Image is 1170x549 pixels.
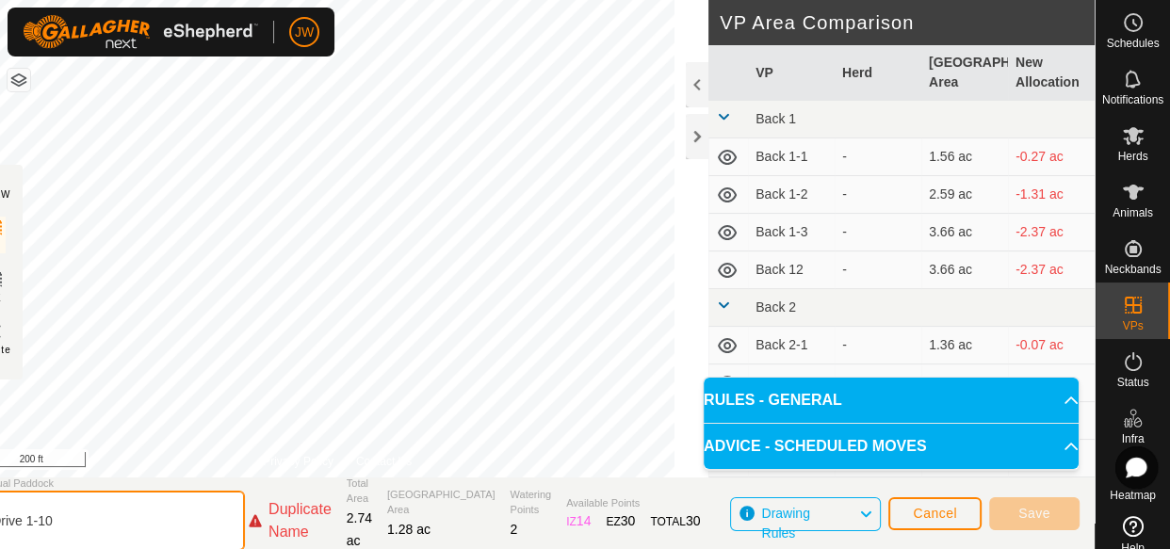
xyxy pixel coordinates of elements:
[1116,377,1148,388] span: Status
[921,138,1008,176] td: 1.56 ac
[686,513,701,528] span: 30
[566,511,591,531] div: IZ
[606,511,635,531] div: EZ
[356,453,412,470] a: Contact Us
[1008,176,1095,214] td: -1.31 ac
[842,222,914,242] div: -
[989,497,1080,530] button: Save
[842,260,914,280] div: -
[1104,264,1161,275] span: Neckbands
[748,45,835,101] th: VP
[1117,151,1147,162] span: Herds
[1122,320,1143,331] span: VPs
[1018,506,1050,521] span: Save
[23,15,258,49] img: Gallagher Logo
[842,335,914,355] div: -
[704,435,926,458] span: ADVICE - SCHEDULED MOVES
[720,11,1095,34] h2: VP Area Comparison
[748,327,835,364] td: Back 2-1
[1008,251,1095,289] td: -2.37 ac
[1110,490,1156,501] span: Heatmap
[756,111,796,126] span: Back 1
[1106,38,1159,49] span: Schedules
[511,487,552,518] span: Watering Points
[704,424,1079,469] p-accordion-header: ADVICE - SCHEDULED MOVES
[1102,94,1163,105] span: Notifications
[621,513,636,528] span: 30
[842,185,914,204] div: -
[748,364,835,402] td: Back 2-2
[748,176,835,214] td: Back 1-2
[1121,433,1144,444] span: Infra
[888,497,982,530] button: Cancel
[748,214,835,251] td: Back 1-3
[263,453,333,470] a: Privacy Policy
[295,23,314,42] span: JW
[921,214,1008,251] td: 3.66 ac
[748,251,835,289] td: Back 12
[921,364,1008,402] td: 1.93 ac
[577,513,592,528] span: 14
[268,498,332,543] div: Duplicate Name
[748,138,835,176] td: Back 1-1
[913,506,957,521] span: Cancel
[704,389,842,412] span: RULES - GENERAL
[1008,327,1095,364] td: -0.07 ac
[761,506,809,541] span: Drawing Rules
[511,522,518,537] span: 2
[835,45,921,101] th: Herd
[921,176,1008,214] td: 2.59 ac
[1113,207,1153,218] span: Animals
[704,378,1079,423] p-accordion-header: RULES - GENERAL
[650,511,700,531] div: TOTAL
[842,147,914,167] div: -
[756,299,796,315] span: Back 2
[387,522,431,537] span: 1.28 ac
[921,251,1008,289] td: 3.66 ac
[842,373,914,393] div: -
[921,327,1008,364] td: 1.36 ac
[387,487,496,518] span: [GEOGRAPHIC_DATA] Area
[1008,214,1095,251] td: -2.37 ac
[566,495,700,511] span: Available Points
[347,510,372,548] span: 2.74 ac
[1008,45,1095,101] th: New Allocation
[347,476,372,507] span: Total Area
[8,69,30,91] button: Map Layers
[1008,138,1095,176] td: -0.27 ac
[1008,364,1095,402] td: -0.64 ac
[921,45,1008,101] th: [GEOGRAPHIC_DATA] Area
